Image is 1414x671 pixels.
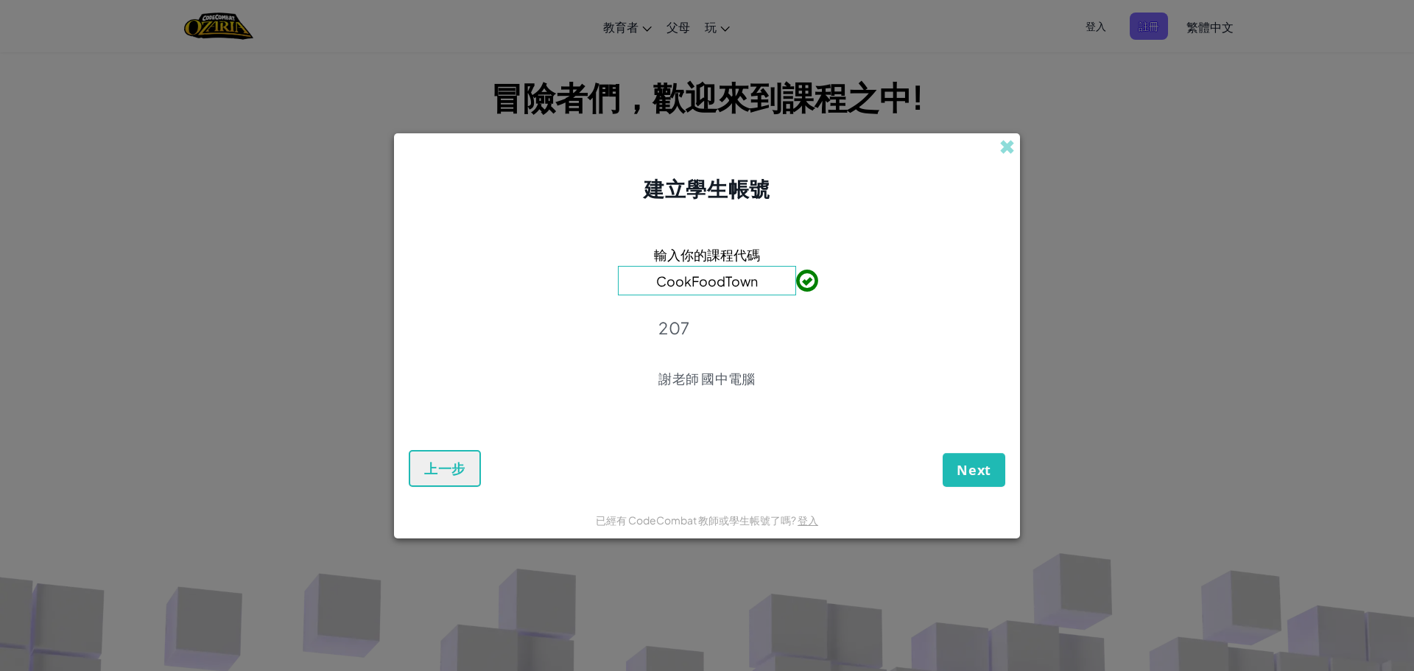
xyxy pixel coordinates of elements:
[658,370,755,387] p: 謝老師 國中電腦
[798,513,818,527] a: 登入
[424,460,465,477] span: 上一步
[654,244,760,265] span: 輸入你的課程代碼
[943,453,1005,487] button: Next
[409,450,481,487] button: 上一步
[957,461,991,479] span: Next
[644,175,770,201] span: 建立學生帳號
[596,513,798,527] span: 已經有 CodeCombat 教師或學生帳號了嗎?
[658,317,755,338] p: 207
